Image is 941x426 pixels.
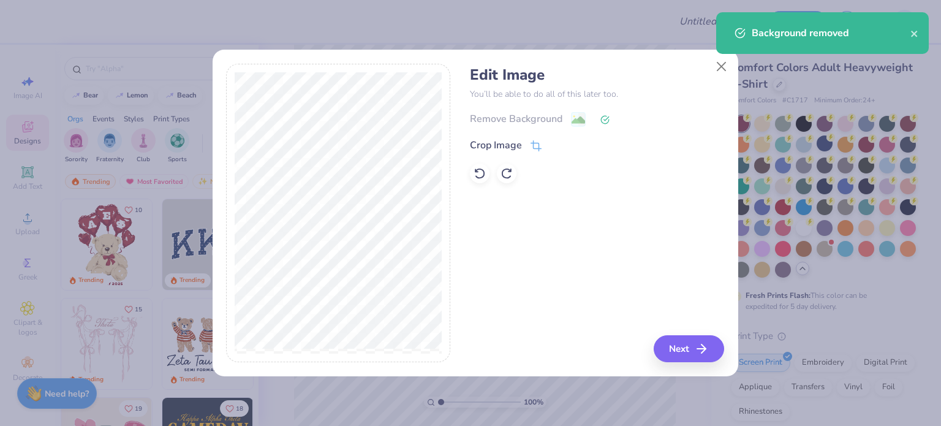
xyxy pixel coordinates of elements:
[470,66,724,84] h4: Edit Image
[752,26,910,40] div: Background removed
[470,88,724,101] p: You’ll be able to do all of this later too.
[470,138,522,153] div: Crop Image
[709,55,733,78] button: Close
[910,26,919,40] button: close
[654,335,724,362] button: Next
